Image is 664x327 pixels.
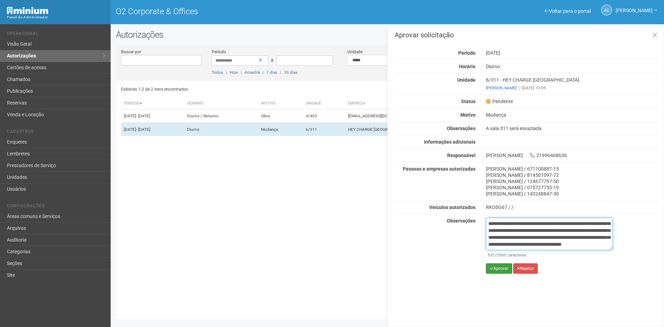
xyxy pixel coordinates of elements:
[447,218,476,224] strong: Observações
[7,129,105,136] li: Cadastros
[262,70,264,75] span: |
[7,14,105,20] div: Painel do Administrador
[403,166,476,172] strong: Pessoas e empresas autorizadas
[486,191,658,197] div: [PERSON_NAME] / 143248847-30
[481,63,664,70] div: Diurno
[280,70,281,75] span: |
[447,126,476,131] strong: Observações
[266,70,277,75] a: 7 dias
[481,77,664,91] div: 6/311 - HEY CHARGE [GEOGRAPHIC_DATA]
[184,123,258,136] td: Diurno
[136,113,150,118] span: - [DATE]
[486,178,658,184] div: [PERSON_NAME] / 124677797-50
[7,31,105,38] li: Operacional
[136,127,150,132] span: - [DATE]
[212,70,223,75] a: Todos
[486,172,658,178] div: [PERSON_NAME] / 814501097-72
[345,98,486,109] th: Empresa
[481,152,664,158] div: [PERSON_NAME] 21996468636
[395,31,658,38] h3: Aprovar solicitação
[486,263,512,274] button: Aprovar
[481,125,664,131] div: A sala 311 será esvaziada
[121,109,184,123] td: [DATE]
[481,50,664,56] div: [DATE]
[241,70,242,75] span: |
[303,123,345,136] td: 6/311
[616,1,653,13] span: Ana Carla de Carvalho Silva
[116,29,659,40] h2: Autorizações
[184,98,258,109] th: Horário
[7,7,48,14] img: Minium
[345,109,486,123] td: [EMAIL_ADDRESS][DOMAIN_NAME]
[429,205,476,210] strong: Veículos autorizados
[616,9,657,14] a: [PERSON_NAME]
[7,203,105,211] li: Configurações
[424,139,476,145] strong: Informações adicionais
[461,99,476,104] strong: Status
[601,4,612,16] a: AC
[458,50,476,56] strong: Período
[284,70,297,75] a: 30 dias
[481,112,664,118] div: Mudança
[345,123,486,136] td: HEY CHARGE [GEOGRAPHIC_DATA]
[271,57,274,63] span: a
[121,49,141,55] label: Buscar por
[648,28,662,43] a: Fechar
[457,77,476,83] strong: Unidade
[513,263,538,274] button: Rejeitar
[184,109,258,123] td: Diurno / Noturno
[486,184,658,191] div: [PERSON_NAME] / 075727755-19
[545,8,591,14] a: Voltar para o portal
[121,123,184,136] td: [DATE]
[488,253,495,257] span: 532
[121,84,385,94] div: Exibindo 1-2 de 2 itens encontrados
[460,112,476,118] strong: Motivo
[121,98,184,109] th: Período
[459,64,476,69] strong: Horário
[447,153,476,158] strong: Responsável
[258,109,303,123] td: Obra
[303,109,345,123] td: 4/403
[116,7,382,16] h1: O2 Corporate & Offices
[486,204,658,210] div: RKO0G67 / /
[303,98,345,109] th: Unidade
[347,49,362,55] label: Unidade
[486,98,513,105] span: Pendente
[486,85,517,90] a: [PERSON_NAME]
[486,85,658,91] div: [DATE] 12:09
[226,70,227,75] span: |
[519,85,520,90] span: |
[488,252,611,258] div: /2000 caracteres
[230,70,238,75] a: Hoje
[245,70,260,75] a: Amanhã
[258,98,303,109] th: Motivo
[486,166,658,172] div: [PERSON_NAME] / 671100887-15
[258,123,303,136] td: Mudança
[212,49,226,55] label: Período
